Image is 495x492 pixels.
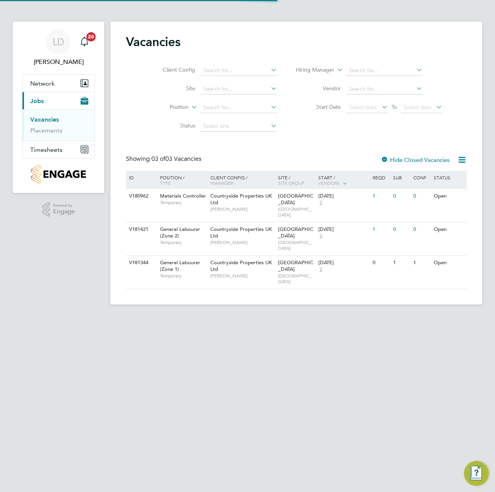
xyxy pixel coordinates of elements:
div: Status [432,171,466,184]
label: Site [151,85,195,92]
a: Vacancies [30,116,59,123]
span: LD [53,37,64,47]
label: Hiring Manager [290,66,334,74]
div: 1 [391,256,411,270]
a: Go to home page [22,165,95,184]
span: Select date [404,104,431,111]
button: Engage Resource Center [464,461,489,486]
div: [DATE] [318,226,369,233]
span: Countryside Properties UK Ltd [210,193,272,206]
span: Temporary [160,200,206,206]
div: Conf [411,171,431,184]
div: 1 [371,189,391,203]
div: 0 [371,256,391,270]
div: Open [432,222,466,237]
input: Search for... [201,102,277,113]
span: Materials Controller [160,193,206,199]
div: 1 [371,222,391,237]
label: Hide Closed Vacancies [381,156,450,163]
span: 2 [318,266,323,273]
input: Search for... [201,65,277,76]
div: Showing [126,155,203,163]
span: [GEOGRAPHIC_DATA] [278,206,315,218]
div: Start / [316,171,371,190]
span: General Labourer (Zone 2) [160,226,200,239]
span: Timesheets [30,146,62,153]
div: 0 [411,189,431,203]
div: Sub [391,171,411,184]
button: Jobs [22,92,95,109]
span: Countryside Properties UK Ltd [210,226,272,239]
div: Open [432,189,466,203]
span: Countryside Properties UK Ltd [210,259,272,272]
span: 2 [318,200,323,206]
nav: Main navigation [13,22,104,193]
div: 0 [411,222,431,237]
input: Search for... [201,84,277,95]
span: Engage [53,208,75,215]
label: Client Config [151,66,195,73]
span: [GEOGRAPHIC_DATA] [278,226,313,239]
span: Temporary [160,273,206,279]
span: 03 Vacancies [151,155,201,163]
img: countryside-properties-logo-retina.png [31,165,86,184]
span: Jobs [30,97,44,105]
a: Powered byEngage [42,202,75,217]
label: Vendor [296,85,341,92]
div: Site / [276,171,317,189]
span: General Labourer (Zone 1) [160,259,200,272]
span: 2 [318,233,323,239]
div: [DATE] [318,260,369,266]
span: Type [160,180,171,186]
span: To [389,102,399,112]
div: V181344 [127,256,154,270]
div: Jobs [22,109,95,141]
div: 0 [391,222,411,237]
span: [GEOGRAPHIC_DATA] [278,259,313,272]
a: LD[PERSON_NAME] [22,29,95,67]
div: V180962 [127,189,154,203]
span: [PERSON_NAME] [210,206,274,212]
div: Position / [154,171,208,189]
span: [GEOGRAPHIC_DATA] [278,239,315,251]
div: Client Config / [208,171,276,189]
input: Search for... [346,84,423,95]
div: V181421 [127,222,154,237]
label: Status [151,122,195,129]
div: Open [432,256,466,270]
span: [PERSON_NAME] [210,273,274,279]
span: [GEOGRAPHIC_DATA] [278,273,315,285]
span: Select date [349,104,377,111]
div: ID [127,171,154,184]
span: Temporary [160,239,206,246]
label: Start Date [296,103,341,110]
button: Timesheets [22,141,95,158]
span: Powered by [53,202,75,209]
div: 1 [411,256,431,270]
input: Select one [201,121,277,132]
label: Position [144,103,189,111]
div: [DATE] [318,193,369,200]
span: Site Group [278,180,304,186]
span: Liam D'unienville [22,57,95,67]
span: [PERSON_NAME] [210,239,274,246]
span: 20 [86,32,96,41]
a: Placements [30,127,62,134]
button: Network [22,75,95,92]
input: Search for... [346,65,423,76]
span: Manager [210,180,233,186]
a: 20 [77,29,92,54]
div: 0 [391,189,411,203]
span: [GEOGRAPHIC_DATA] [278,193,313,206]
span: Vendors [318,180,340,186]
span: 03 of [151,155,165,163]
div: Reqd [371,171,391,184]
span: Network [30,80,55,87]
h2: Vacancies [126,34,180,50]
